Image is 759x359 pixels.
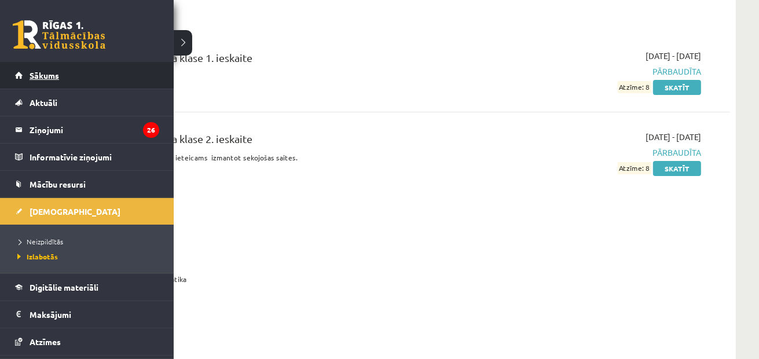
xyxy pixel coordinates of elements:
p: [URL][DOMAIN_NAME] [87,204,490,215]
i: 26 [143,122,159,138]
a: Digitālie materiāli [15,274,159,301]
span: [DEMOGRAPHIC_DATA] [30,206,120,217]
a: Rīgas 1. Tālmācības vidusskola [13,20,105,49]
a: Ziņojumi26 [15,116,159,143]
legend: Ziņojumi [30,116,159,143]
a: [DEMOGRAPHIC_DATA] [15,198,159,225]
span: Pārbaudīta [508,65,701,78]
p: Lai sagatavoties ieskaitei ir ieteicams izmantot sekojošas saites. [87,152,490,163]
p: [URL][DOMAIN_NAME] [87,257,490,267]
span: Atzīmes [30,336,61,347]
span: Aktuāli [30,97,57,108]
span: Neizpildītās [14,237,63,246]
span: Atzīme: 8 [618,81,651,93]
p: [URL][DOMAIN_NAME] [87,291,490,302]
a: Maksājumi [15,301,159,328]
a: Informatīvie ziņojumi [15,144,159,170]
p: Reading: Lasīšāna [87,222,490,232]
span: Digitālie materiāli [30,282,98,292]
p: Vocabulary: Vārdu krājums [87,309,490,319]
a: Atzīmes [15,328,159,355]
p: [URL][DOMAIN_NAME] [87,326,490,336]
a: Izlabotās [14,251,162,262]
span: [DATE] - [DATE] [646,131,701,143]
legend: Maksājumi [30,301,159,328]
span: Atzīme: 8 [618,162,651,174]
span: [DATE] - [DATE] [646,50,701,62]
legend: Informatīvie ziņojumi [30,144,159,170]
span: Pārbaudīta [508,146,701,159]
p: Listening: Klausīšānas [87,170,490,180]
a: Skatīt [653,80,701,95]
div: Angļu valoda JK 8.a klase 2. ieskaite [87,131,490,152]
a: Sākums [15,62,159,89]
span: Mācību resursi [30,179,86,189]
a: Mācību resursi [15,171,159,197]
p: Grammar exercises: Gramatika [87,274,490,284]
div: Angļu valoda JK 8.a klase 1. ieskaite [87,50,490,71]
span: Izlabotās [14,252,58,261]
a: Aktuāli [15,89,159,116]
span: Sākums [30,70,59,80]
a: Skatīt [653,161,701,176]
a: Neizpildītās [14,236,162,247]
